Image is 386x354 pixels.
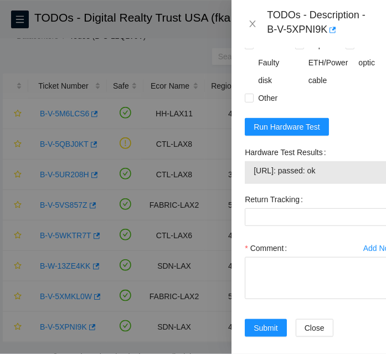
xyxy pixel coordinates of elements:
span: Close [305,322,325,334]
span: Run Hardware Test [254,121,320,133]
span: Identified Faulty disk [254,36,295,89]
div: TODOs - Description - B-V-5XPNI9K [267,9,373,39]
button: Run Hardware Test [245,118,329,136]
button: Submit [245,319,287,337]
button: Close [245,19,260,29]
span: Submit [254,322,278,334]
label: Hardware Test Results [245,143,330,161]
label: Return Tracking [245,191,307,208]
span: Replaced ETH/Power cable [304,36,353,89]
label: Comment [245,239,291,257]
span: Other [254,89,282,107]
button: Close [296,319,333,337]
span: close [248,19,257,28]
